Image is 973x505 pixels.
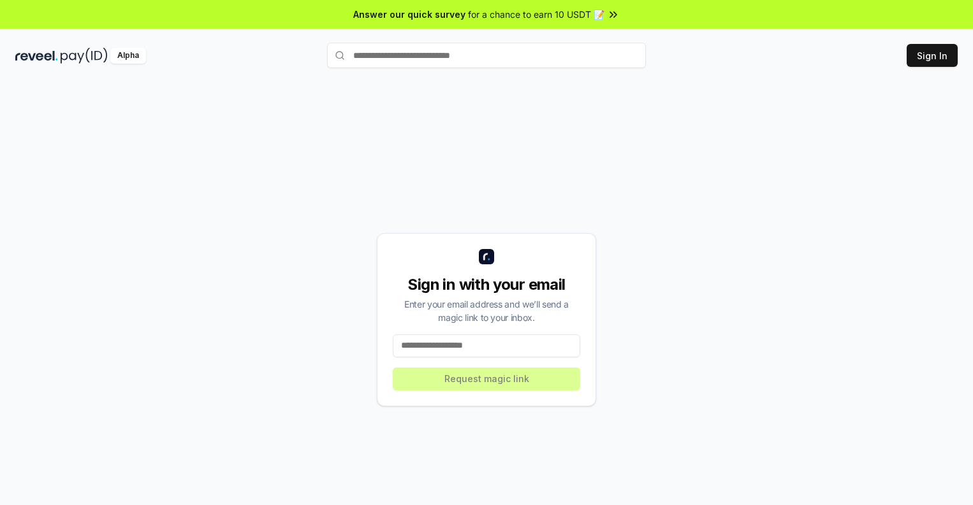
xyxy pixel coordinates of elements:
[468,8,604,21] span: for a chance to earn 10 USDT 📝
[479,249,494,264] img: logo_small
[61,48,108,64] img: pay_id
[15,48,58,64] img: reveel_dark
[393,297,580,324] div: Enter your email address and we’ll send a magic link to your inbox.
[907,44,958,67] button: Sign In
[393,274,580,295] div: Sign in with your email
[110,48,146,64] div: Alpha
[353,8,465,21] span: Answer our quick survey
